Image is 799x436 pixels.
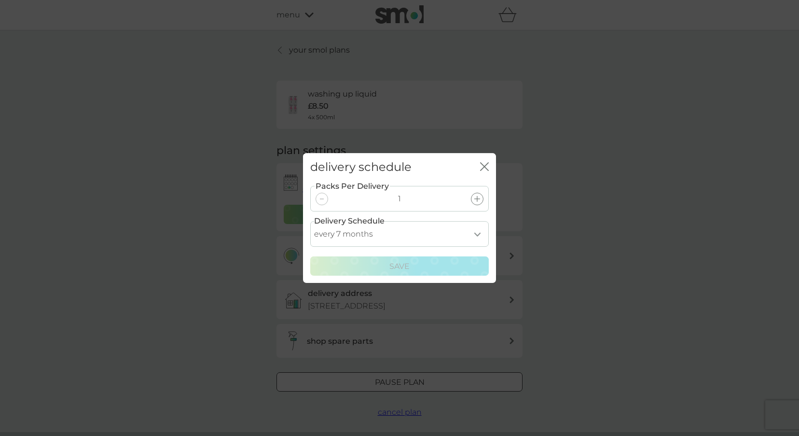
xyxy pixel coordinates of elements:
[480,162,489,172] button: close
[314,215,385,227] label: Delivery Schedule
[310,256,489,276] button: Save
[389,260,410,273] p: Save
[310,160,412,174] h2: delivery schedule
[398,193,401,205] p: 1
[315,180,390,193] label: Packs Per Delivery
